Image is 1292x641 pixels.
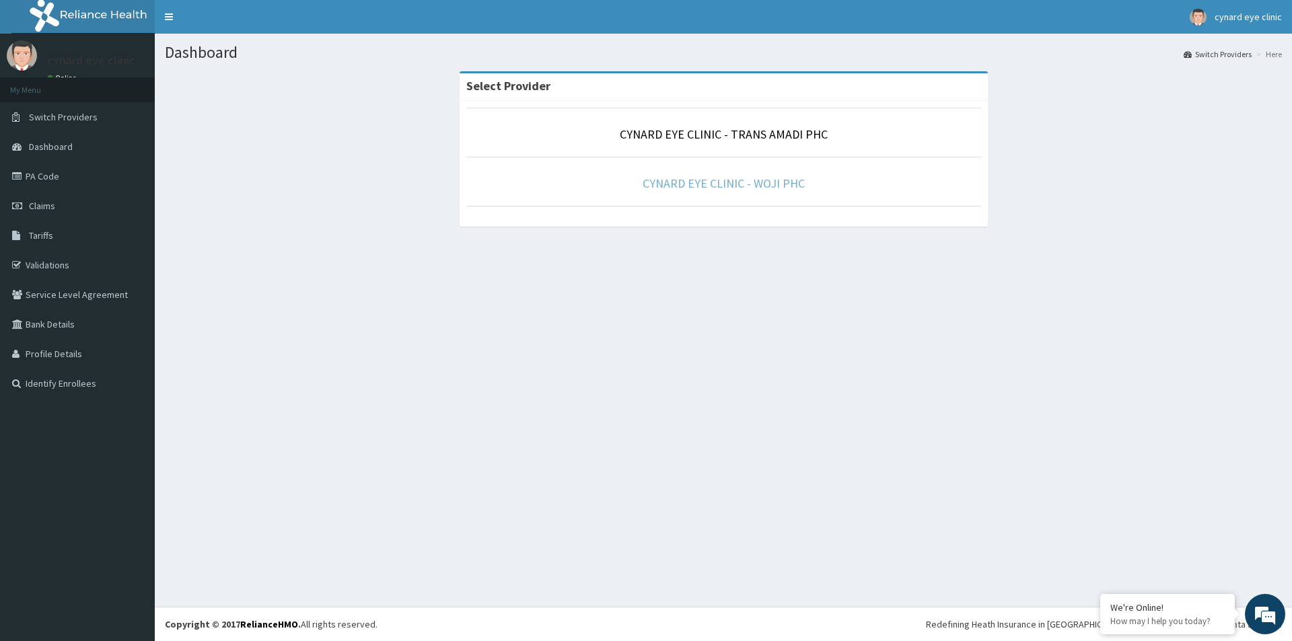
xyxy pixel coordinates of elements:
[47,73,79,83] a: Online
[926,617,1282,631] div: Redefining Heath Insurance in [GEOGRAPHIC_DATA] using Telemedicine and Data Science!
[1190,9,1207,26] img: User Image
[165,44,1282,61] h1: Dashboard
[1253,48,1282,60] li: Here
[29,229,53,241] span: Tariffs
[1110,601,1225,613] div: We're Online!
[620,126,828,142] a: CYNARD EYE CLINIC - TRANS AMADI PHC
[1215,11,1282,23] span: cynard eye clinic
[165,618,301,630] strong: Copyright © 2017 .
[155,607,1292,641] footer: All rights reserved.
[466,78,550,93] strong: Select Provider
[47,54,135,67] p: cynard eye clinic
[29,111,98,123] span: Switch Providers
[7,40,37,71] img: User Image
[29,200,55,212] span: Claims
[240,618,298,630] a: RelianceHMO
[643,176,805,191] a: CYNARD EYE CLINIC - WOJI PHC
[29,141,73,153] span: Dashboard
[1184,48,1252,60] a: Switch Providers
[1110,615,1225,627] p: How may I help you today?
